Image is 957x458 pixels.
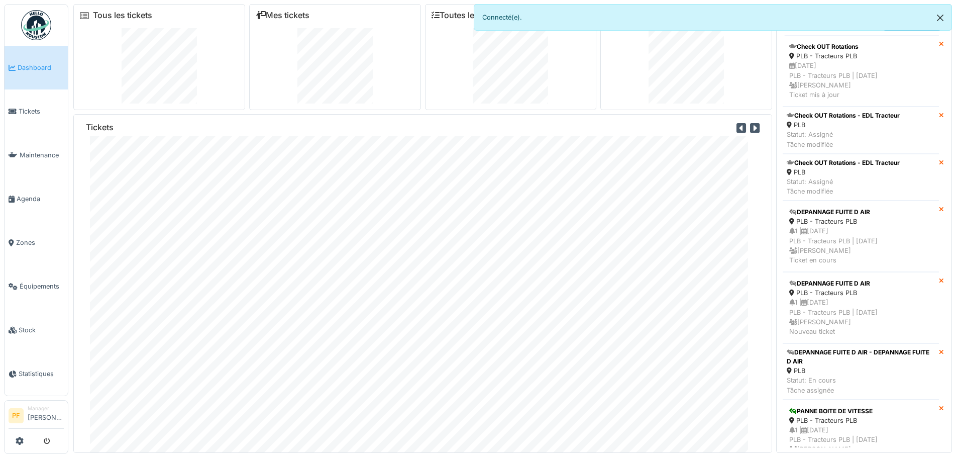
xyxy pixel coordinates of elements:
[783,343,939,400] a: DEPANNAGE FUITE D AIR - DEPANNAGE FUITE D AIR PLB Statut: En coursTâche assignée
[19,107,64,116] span: Tickets
[789,288,932,298] div: PLB - Tracteurs PLB
[789,217,932,226] div: PLB - Tracteurs PLB
[789,61,932,100] div: [DATE] PLB - Tracteurs PLB | [DATE] [PERSON_NAME] Ticket mis à jour
[787,366,935,376] div: PLB
[16,238,64,247] span: Zones
[19,369,64,379] span: Statistiques
[9,405,64,429] a: PF Manager[PERSON_NAME]
[5,177,68,221] a: Agenda
[9,408,24,423] li: PF
[787,120,900,130] div: PLB
[5,133,68,177] a: Maintenance
[787,376,935,395] div: Statut: En cours Tâche assignée
[789,279,932,288] div: DEPANNAGE FUITE D AIR
[20,282,64,291] span: Équipements
[20,150,64,160] span: Maintenance
[474,4,952,31] div: Connecté(e).
[789,51,932,61] div: PLB - Tracteurs PLB
[789,208,932,217] div: DEPANNAGE FUITE D AIR
[787,158,900,167] div: Check OUT Rotations - EDL Tracteur
[929,5,951,31] button: Close
[783,154,939,201] a: Check OUT Rotations - EDL Tracteur PLB Statut: AssignéTâche modifiée
[19,325,64,335] span: Stock
[86,123,114,132] h6: Tickets
[28,405,64,412] div: Manager
[789,416,932,425] div: PLB - Tracteurs PLB
[5,264,68,308] a: Équipements
[256,11,309,20] a: Mes tickets
[789,226,932,265] div: 1 | [DATE] PLB - Tracteurs PLB | [DATE] [PERSON_NAME] Ticket en cours
[5,89,68,133] a: Tickets
[93,11,152,20] a: Tous les tickets
[787,130,900,149] div: Statut: Assigné Tâche modifiée
[783,201,939,272] a: DEPANNAGE FUITE D AIR PLB - Tracteurs PLB 1 |[DATE]PLB - Tracteurs PLB | [DATE] [PERSON_NAME]Tick...
[787,167,900,177] div: PLB
[787,111,900,120] div: Check OUT Rotations - EDL Tracteur
[787,177,900,196] div: Statut: Assigné Tâche modifiée
[787,348,935,366] div: DEPANNAGE FUITE D AIR - DEPANNAGE FUITE D AIR
[21,10,51,40] img: Badge_color-CXgf-gQk.svg
[783,35,939,107] a: Check OUT Rotations PLB - Tracteurs PLB [DATE]PLB - Tracteurs PLB | [DATE] [PERSON_NAME]Ticket mi...
[789,42,932,51] div: Check OUT Rotations
[789,407,932,416] div: PANNE BOITE DE VITESSE
[5,308,68,352] a: Stock
[28,405,64,426] li: [PERSON_NAME]
[783,107,939,154] a: Check OUT Rotations - EDL Tracteur PLB Statut: AssignéTâche modifiée
[789,298,932,336] div: 1 | [DATE] PLB - Tracteurs PLB | [DATE] [PERSON_NAME] Nouveau ticket
[5,221,68,264] a: Zones
[17,194,64,204] span: Agenda
[5,352,68,396] a: Statistiques
[18,63,64,72] span: Dashboard
[783,272,939,343] a: DEPANNAGE FUITE D AIR PLB - Tracteurs PLB 1 |[DATE]PLB - Tracteurs PLB | [DATE] [PERSON_NAME]Nouv...
[432,11,506,20] a: Toutes les tâches
[5,46,68,89] a: Dashboard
